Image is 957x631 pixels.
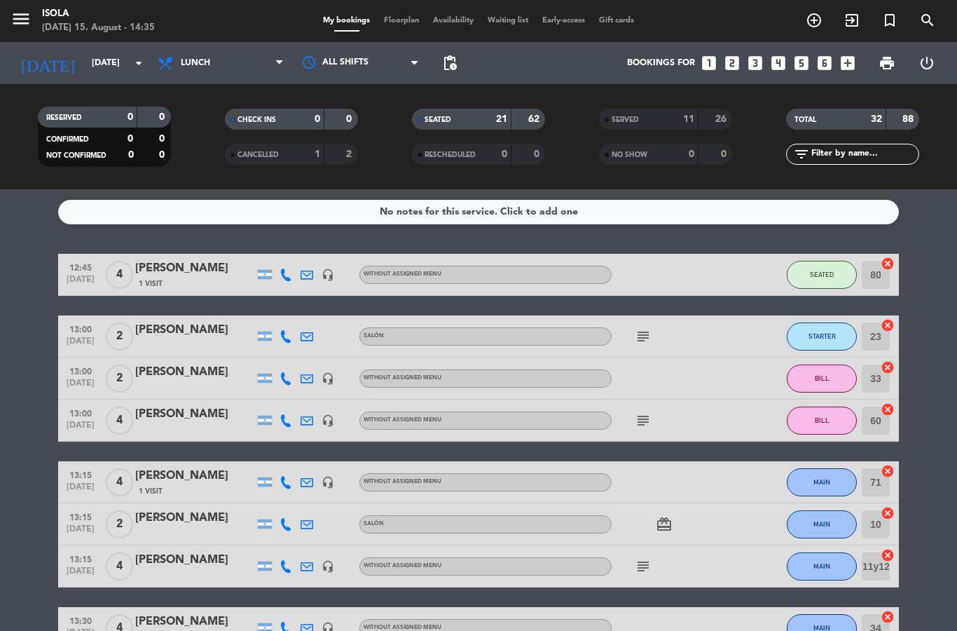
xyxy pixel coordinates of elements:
span: Early-access [535,17,592,25]
i: cancel [881,506,895,520]
span: 2 [106,365,133,393]
span: pending_actions [441,55,458,72]
span: [DATE] [63,524,98,541]
span: 13:15 [63,508,98,524]
div: LOG OUT [907,42,946,84]
span: NO SHOW [612,151,647,158]
span: 13:00 [63,362,98,379]
i: cancel [881,464,895,478]
span: 13:00 [63,320,98,337]
div: [PERSON_NAME] [135,509,254,527]
strong: 0 [346,114,354,124]
span: Salón [364,521,384,527]
button: MAIN [787,552,857,581]
strong: 11 [683,114,694,124]
div: [PERSON_NAME] [135,259,254,278]
strong: 0 [128,134,133,144]
i: [DATE] [11,48,85,79]
span: CANCELLED [237,151,279,158]
i: looks_one [700,54,718,72]
span: MAIN [813,478,830,486]
span: 1 Visit [139,486,163,497]
strong: 62 [528,114,542,124]
strong: 21 [496,114,507,124]
i: subject [635,412,652,429]
i: headset_mic [322,476,334,489]
span: Without assigned menu [364,417,441,423]
i: search [919,12,936,29]
strong: 0 [159,150,167,160]
span: RESCHEDULED [425,151,476,158]
i: cancel [881,360,895,374]
span: My bookings [316,17,377,25]
span: WALK IN [833,8,871,32]
input: Filter by name... [810,147,918,162]
i: power_settings_new [918,55,935,72]
span: Without assigned menu [364,375,441,381]
span: [DATE] [63,337,98,353]
span: Special reservation [871,8,909,32]
span: Bookings for [627,58,695,68]
span: BOOK TABLE [795,8,833,32]
strong: 26 [715,114,729,124]
span: 12:45 [63,259,98,275]
i: headset_mic [322,269,334,281]
i: looks_5 [792,54,811,72]
div: [PERSON_NAME] [135,467,254,485]
strong: 1 [315,149,320,159]
i: subject [635,328,652,345]
span: 4 [106,468,133,496]
span: BILL [815,416,829,424]
strong: 0 [159,134,167,144]
div: [PERSON_NAME] [135,613,254,631]
strong: 32 [871,114,882,124]
span: 13:15 [63,550,98,566]
span: SERVED [612,116,639,123]
div: [PERSON_NAME] [135,321,254,339]
span: [DATE] [63,482,98,498]
span: Floorplan [377,17,426,25]
div: [PERSON_NAME] [135,363,254,381]
span: 4 [106,407,133,435]
span: print [879,55,895,72]
strong: 0 [315,114,320,124]
i: subject [635,558,652,575]
span: 13:30 [63,612,98,628]
span: Availability [426,17,481,25]
span: 1 Visit [139,278,163,290]
i: looks_3 [746,54,764,72]
i: looks_4 [769,54,787,72]
div: [PERSON_NAME] [135,405,254,423]
strong: 0 [128,112,133,122]
span: SEARCH [909,8,946,32]
button: menu [11,8,32,34]
span: MAIN [813,520,830,528]
span: CONFIRMED [46,136,89,143]
span: [DATE] [63,275,98,291]
span: 2 [106,510,133,538]
span: Waiting list [481,17,535,25]
i: looks_two [723,54,741,72]
span: 13:15 [63,466,98,482]
strong: 0 [502,149,507,159]
i: cancel [881,548,895,562]
strong: 0 [534,149,542,159]
i: cancel [881,610,895,624]
span: SEATED [425,116,451,123]
i: looks_6 [815,54,834,72]
i: headset_mic [322,560,334,573]
span: CHECK INS [237,116,276,123]
span: 4 [106,261,133,289]
i: cancel [881,257,895,271]
strong: 88 [902,114,916,124]
span: TOTAL [794,116,816,123]
i: exit_to_app [844,12,860,29]
span: 13:00 [63,405,98,421]
button: BILL [787,407,857,435]
i: add_circle_outline [806,12,822,29]
strong: 2 [346,149,354,159]
span: [DATE] [63,421,98,437]
i: card_giftcard [656,516,673,533]
div: [PERSON_NAME] [135,551,254,569]
i: headset_mic [322,372,334,385]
